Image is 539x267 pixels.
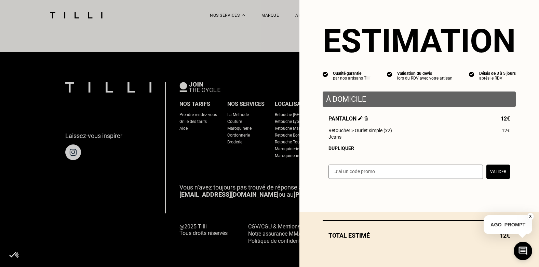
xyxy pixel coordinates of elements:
section: Estimation [323,22,516,60]
input: J‘ai un code promo [328,165,483,179]
img: Supprimer [364,116,368,121]
button: Valider [486,165,510,179]
div: par nos artisans Tilli [333,76,370,81]
div: lors du RDV avec votre artisan [397,76,453,81]
div: après le RDV [479,76,516,81]
div: Dupliquer [328,145,510,151]
div: Qualité garantie [333,71,370,76]
span: 12€ [501,115,510,122]
button: X [527,213,534,220]
span: Retoucher > Ourlet simple (x2) [328,128,392,133]
img: icon list info [387,71,392,77]
img: icon list info [469,71,474,77]
p: AGO_PROMPT [484,215,532,234]
p: À domicile [326,95,512,103]
div: Total estimé [323,232,516,239]
span: Pantalon [328,115,368,122]
div: Validation du devis [397,71,453,76]
span: 12€ [502,128,510,133]
img: Éditer [358,116,363,121]
div: Délais de 3 à 5 jours [479,71,516,76]
img: icon list info [323,71,328,77]
span: Jeans [328,134,341,140]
